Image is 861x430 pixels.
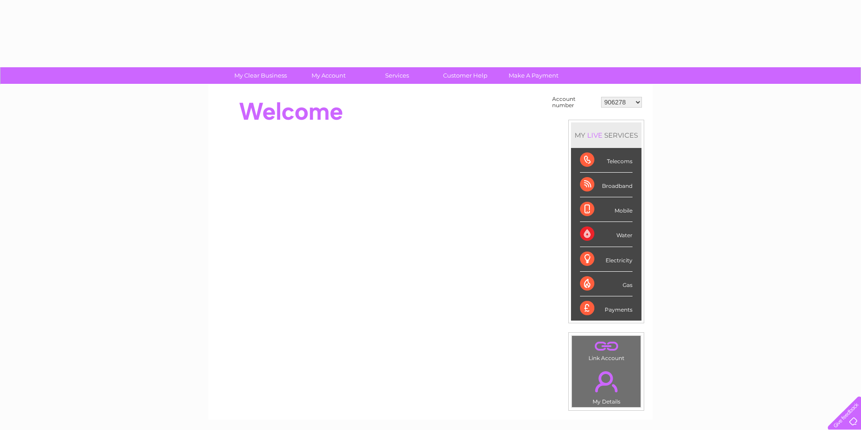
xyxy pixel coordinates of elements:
div: Water [580,222,633,247]
a: My Clear Business [224,67,298,84]
a: . [574,338,638,354]
div: Gas [580,272,633,296]
a: Customer Help [428,67,502,84]
div: Electricity [580,247,633,272]
div: MY SERVICES [571,122,641,148]
a: My Account [292,67,366,84]
td: Account number [550,94,599,111]
a: Make A Payment [496,67,571,84]
td: My Details [571,364,641,408]
a: Services [360,67,434,84]
div: Telecoms [580,148,633,173]
div: Broadband [580,173,633,197]
div: Payments [580,296,633,321]
td: Link Account [571,335,641,364]
a: . [574,366,638,397]
div: LIVE [585,131,604,139]
div: Mobile [580,197,633,222]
